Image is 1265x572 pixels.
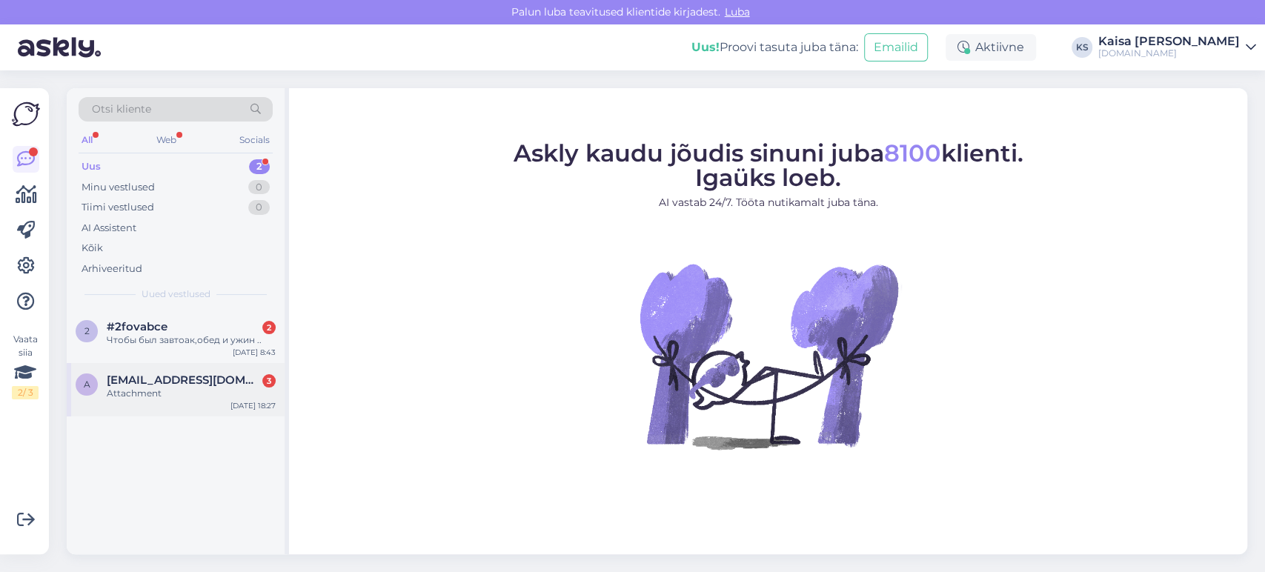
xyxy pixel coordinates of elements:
[107,333,276,347] div: Чтобы был завтоак,обед и ужин ..
[1098,36,1256,59] a: Kaisa [PERSON_NAME][DOMAIN_NAME]
[84,379,90,390] span: a
[691,39,858,56] div: Proovi tasuta juba täna:
[230,400,276,411] div: [DATE] 18:27
[153,130,179,150] div: Web
[720,5,754,19] span: Luba
[1098,47,1240,59] div: [DOMAIN_NAME]
[107,373,261,387] span: agri93@mail.ru
[635,222,902,489] img: No Chat active
[82,200,154,215] div: Tiimi vestlused
[514,195,1023,210] p: AI vastab 24/7. Tööta nutikamalt juba täna.
[84,325,90,336] span: 2
[12,386,39,399] div: 2 / 3
[514,139,1023,192] span: Askly kaudu jõudis sinuni juba klienti. Igaüks loeb.
[691,40,720,54] b: Uus!
[82,180,155,195] div: Minu vestlused
[92,102,151,117] span: Otsi kliente
[249,159,270,174] div: 2
[82,221,136,236] div: AI Assistent
[142,287,210,301] span: Uued vestlused
[82,262,142,276] div: Arhiveeritud
[12,100,40,128] img: Askly Logo
[1072,37,1092,58] div: KS
[107,387,276,400] div: Attachment
[79,130,96,150] div: All
[107,320,167,333] span: #2fovabce
[82,241,103,256] div: Kõik
[12,333,39,399] div: Vaata siia
[864,33,928,61] button: Emailid
[236,130,273,150] div: Socials
[248,200,270,215] div: 0
[248,180,270,195] div: 0
[82,159,101,174] div: Uus
[884,139,941,167] span: 8100
[262,374,276,388] div: 3
[946,34,1036,61] div: Aktiivne
[233,347,276,358] div: [DATE] 8:43
[262,321,276,334] div: 2
[1098,36,1240,47] div: Kaisa [PERSON_NAME]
